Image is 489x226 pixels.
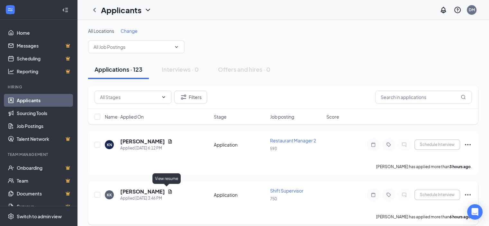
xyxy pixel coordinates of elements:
a: ReportingCrown [17,65,72,78]
svg: Settings [8,213,14,220]
h1: Applicants [101,5,141,15]
div: View resume [152,173,181,184]
span: Job posting [270,113,294,120]
div: Application [214,141,266,148]
svg: Ellipses [464,191,472,199]
a: SurveysCrown [17,200,72,213]
a: SchedulingCrown [17,52,72,65]
svg: Note [369,192,377,197]
input: Search in applications [375,91,472,104]
input: All Stages [100,94,158,101]
p: [PERSON_NAME] has applied more than . [376,164,472,169]
svg: Collapse [62,7,68,13]
svg: Tag [385,192,393,197]
span: 750 [270,196,277,201]
svg: Ellipses [464,141,472,149]
h5: [PERSON_NAME] [120,188,165,195]
div: Application [214,192,266,198]
div: Offers and hires · 0 [218,65,270,73]
a: Job Postings [17,120,72,132]
svg: Tag [385,142,393,147]
div: Applied [DATE] 3:46 PM [120,195,173,202]
b: 6 hours ago [449,214,471,219]
span: Change [121,28,138,34]
span: Stage [214,113,227,120]
p: [PERSON_NAME] has applied more than . [376,214,472,220]
svg: ChevronDown [161,95,166,100]
div: DM [469,7,475,13]
a: TeamCrown [17,174,72,187]
a: Talent NetworkCrown [17,132,72,145]
div: Open Intercom Messenger [467,204,483,220]
a: DocumentsCrown [17,187,72,200]
span: Shift Supervisor [270,188,303,194]
div: KN [107,142,112,148]
svg: MagnifyingGlass [461,95,466,100]
div: KK [107,192,112,198]
a: Sourcing Tools [17,107,72,120]
div: Hiring [8,84,70,90]
b: 3 hours ago [449,164,471,169]
svg: Document [168,189,173,194]
svg: Notifications [439,6,447,14]
h5: [PERSON_NAME] [120,138,165,145]
div: Team Management [8,152,70,157]
input: All Job Postings [94,43,171,50]
svg: Note [369,142,377,147]
svg: ChevronDown [174,44,179,50]
a: Applicants [17,94,72,107]
svg: ChevronLeft [91,6,98,14]
span: All Locations [88,28,114,34]
span: 593 [270,146,277,151]
svg: Document [168,139,173,144]
span: Score [326,113,339,120]
svg: QuestionInfo [454,6,461,14]
div: Applications · 123 [95,65,142,73]
span: Name · Applied On [105,113,144,120]
svg: Filter [180,93,187,101]
span: Restaurant Manager 2 [270,138,316,143]
svg: ChevronDown [144,6,152,14]
svg: WorkstreamLogo [7,6,14,13]
div: Applied [DATE] 6:12 PM [120,145,173,151]
button: Filter Filters [174,91,207,104]
div: Switch to admin view [17,213,62,220]
a: MessagesCrown [17,39,72,52]
a: Home [17,26,72,39]
div: Interviews · 0 [162,65,199,73]
a: OnboardingCrown [17,161,72,174]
